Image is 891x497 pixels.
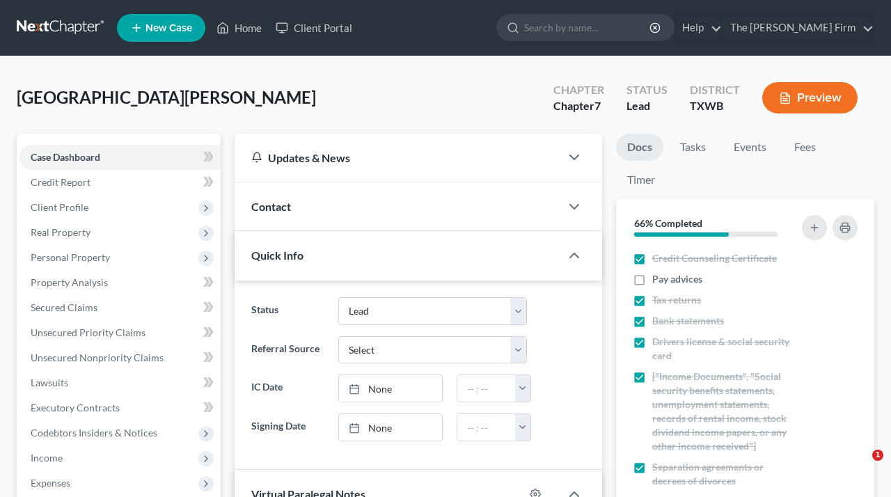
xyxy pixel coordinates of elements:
a: Credit Report [19,170,221,195]
span: Drivers license & social security card [652,335,798,363]
span: Credit Report [31,176,90,188]
input: Search by name... [524,15,652,40]
label: Referral Source [244,336,331,364]
a: None [339,414,442,441]
span: Pay advices [652,272,702,286]
span: Quick Info [251,248,303,262]
span: Credit Counseling Certificate [652,251,777,265]
div: District [690,82,740,98]
a: Executory Contracts [19,395,221,420]
span: Unsecured Nonpriority Claims [31,352,164,363]
span: Case Dashboard [31,151,100,163]
a: Property Analysis [19,270,221,295]
span: Codebtors Insiders & Notices [31,427,157,439]
a: Timer [616,166,666,194]
a: Secured Claims [19,295,221,320]
span: Real Property [31,226,90,238]
span: Income [31,452,63,464]
span: [GEOGRAPHIC_DATA][PERSON_NAME] [17,87,316,107]
a: Fees [783,134,828,161]
span: Secured Claims [31,301,97,313]
div: TXWB [690,98,740,114]
span: Executory Contracts [31,402,120,413]
a: Help [675,15,722,40]
span: Contact [251,200,291,213]
a: Tasks [669,134,717,161]
a: None [339,375,442,402]
span: Property Analysis [31,276,108,288]
a: Unsecured Nonpriority Claims [19,345,221,370]
span: Tax returns [652,293,701,307]
a: Docs [616,134,663,161]
a: Client Portal [269,15,359,40]
a: The [PERSON_NAME] Firm [723,15,874,40]
span: Bank statements [652,314,724,328]
div: Updates & News [251,150,544,165]
div: Status [626,82,668,98]
button: Preview [762,82,858,113]
span: Unsecured Priority Claims [31,326,145,338]
label: IC Date [244,374,331,402]
a: Events [723,134,778,161]
div: Chapter [553,98,604,114]
input: -- : -- [457,375,516,402]
span: 7 [594,99,601,112]
label: Signing Date [244,413,331,441]
div: Lead [626,98,668,114]
span: Expenses [31,477,70,489]
div: Chapter [553,82,604,98]
span: Lawsuits [31,377,68,388]
span: Separation agreements or decrees of divorces [652,460,798,488]
iframe: Intercom live chat [844,450,877,483]
span: Client Profile [31,201,88,213]
span: 1 [872,450,883,461]
span: New Case [145,23,192,33]
a: Case Dashboard [19,145,221,170]
strong: 66% Completed [634,217,702,229]
a: Unsecured Priority Claims [19,320,221,345]
span: Personal Property [31,251,110,263]
a: Home [210,15,269,40]
label: Status [244,297,331,325]
a: Lawsuits [19,370,221,395]
input: -- : -- [457,414,516,441]
span: ["Income Documents", "Social security benefits statements, unemployment statements, records of re... [652,370,798,453]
